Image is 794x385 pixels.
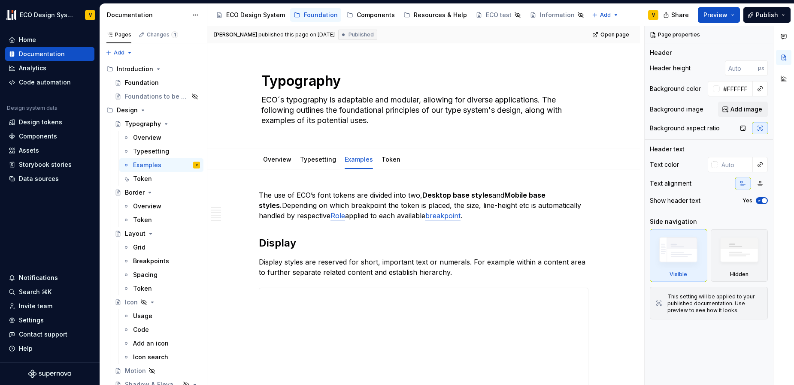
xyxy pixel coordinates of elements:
button: Add [103,47,135,59]
div: Examples [133,161,161,169]
p: The use of ECO’s font tokens are divided into two, and Depending on which breakpoint the token is... [259,190,588,221]
div: Documentation [19,50,65,58]
a: Icon [111,295,203,309]
h2: Display [259,236,588,250]
div: Foundation [304,11,338,19]
div: Show header text [650,196,700,205]
div: Text color [650,160,679,169]
a: Layout [111,227,203,241]
div: Grid [133,243,145,252]
a: Analytics [5,61,94,75]
a: Components [343,8,398,22]
a: Code [119,323,203,337]
div: Home [19,36,36,44]
div: Introduction [103,62,203,76]
div: Design [117,106,138,114]
div: Text alignment [650,179,691,188]
div: ECO Design System [226,11,285,19]
div: Hidden [730,271,749,278]
div: Analytics [19,64,46,72]
button: Share [659,7,694,23]
a: Border [111,186,203,199]
button: Preview [698,7,740,23]
p: Display styles are reserved for short, important text or numerals. For example within a content a... [259,257,588,277]
div: Spacing [133,271,158,279]
a: Resources & Help [400,8,470,22]
div: Overview [133,202,161,211]
div: Visible [670,271,687,278]
div: Motion [125,367,146,375]
a: Role [330,211,345,220]
div: Typography [125,120,161,128]
div: V [652,12,655,18]
a: Information [526,8,588,22]
button: Publish [743,7,791,23]
a: ECO Design System [212,8,288,22]
a: Overview [119,199,203,213]
a: Add an icon [119,337,203,350]
a: Token [119,282,203,295]
div: Header height [650,64,691,72]
button: Add [589,9,621,21]
a: Grid [119,241,203,254]
div: ECO Design System [20,11,75,19]
div: Token [133,174,152,183]
div: Resources & Help [414,11,467,19]
div: Foundations to be published [125,92,189,101]
div: This setting will be applied to your published documentation. Use preview to see how it looks. [667,293,762,314]
img: f0abbffb-d71d-4d32-b858-d34959bbcc23.png [6,10,16,20]
div: Documentation [107,11,188,19]
div: Add an icon [133,339,169,348]
a: Foundations to be published [111,90,203,103]
div: Introduction [117,65,153,73]
div: Notifications [19,274,58,282]
a: Open page [590,29,633,41]
div: Design system data [7,105,58,111]
button: Contact support [5,328,94,341]
textarea: Typography [260,71,584,91]
div: Usage [133,312,152,320]
a: Icon search [119,350,203,364]
div: Typesetting [297,150,339,168]
div: Token [133,216,152,224]
div: Components [19,132,57,141]
div: Background color [650,84,701,93]
button: Search ⌘K [5,285,94,299]
span: Add [600,12,611,18]
span: Open page [600,31,629,38]
a: Typesetting [119,144,203,158]
div: Breakpoints [133,257,169,265]
div: Information [540,11,575,19]
div: Token [378,150,404,168]
div: Page tree [212,6,588,24]
span: Share [671,11,689,19]
a: Home [5,33,94,47]
div: Visible [650,229,707,282]
div: Settings [19,316,44,325]
div: Side navigation [650,217,697,226]
div: Storybook stories [19,160,72,169]
span: Preview [703,11,727,19]
a: Examples [345,156,373,163]
svg: Supernova Logo [28,370,71,378]
div: Changes [147,31,178,38]
div: Overview [133,133,161,142]
a: Token [119,213,203,227]
a: Motion [111,364,203,378]
a: Spacing [119,268,203,282]
a: Overview [263,156,291,163]
p: px [758,65,764,72]
div: Overview [260,150,295,168]
a: ExamplesV [119,158,203,172]
input: Auto [718,157,753,172]
div: Pages [106,31,131,38]
div: V [89,12,92,18]
a: Token [119,172,203,186]
div: Header text [650,145,685,153]
div: Border [125,188,145,197]
a: Design tokens [5,115,94,129]
div: Background image [650,105,703,114]
div: Help [19,344,33,353]
span: 1 [171,31,178,38]
div: ECO test [486,11,512,19]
